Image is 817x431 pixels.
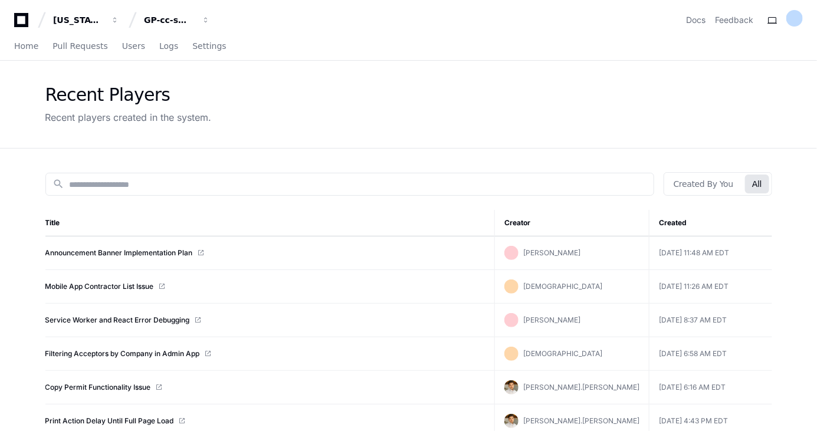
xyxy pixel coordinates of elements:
a: Print Action Delay Until Full Page Load [45,416,174,426]
span: Settings [192,42,226,50]
th: Created [649,210,772,236]
img: avatar [504,380,519,394]
span: [PERSON_NAME] [523,315,580,324]
td: [DATE] 6:58 AM EDT [649,337,772,371]
button: Feedback [715,14,753,26]
a: Docs [686,14,706,26]
th: Title [45,210,495,236]
span: [PERSON_NAME] [523,248,580,257]
a: Copy Permit Functionality Issue [45,383,151,392]
button: Created By You [667,175,740,193]
td: [DATE] 8:37 AM EDT [649,304,772,337]
button: GP-cc-sml-apps [139,9,215,31]
div: Recent Players [45,84,212,106]
a: Filtering Acceptors by Company in Admin App [45,349,200,358]
button: All [745,175,769,193]
button: [US_STATE] Pacific [48,9,124,31]
td: [DATE] 11:48 AM EDT [649,236,772,270]
a: Mobile App Contractor List Issue [45,282,154,291]
a: Settings [192,33,226,60]
div: [US_STATE] Pacific [53,14,104,26]
mat-icon: search [53,178,65,190]
span: Home [14,42,38,50]
a: Users [122,33,145,60]
div: GP-cc-sml-apps [144,14,195,26]
th: Creator [495,210,649,236]
a: Pull Requests [53,33,107,60]
a: Logs [159,33,178,60]
div: Recent players created in the system. [45,110,212,124]
a: Home [14,33,38,60]
span: Pull Requests [53,42,107,50]
span: [DEMOGRAPHIC_DATA] [523,282,602,291]
a: Service Worker and React Error Debugging [45,315,190,325]
span: Users [122,42,145,50]
td: [DATE] 6:16 AM EDT [649,371,772,404]
td: [DATE] 11:26 AM EDT [649,270,772,304]
a: Announcement Banner Implementation Plan [45,248,193,258]
span: Logs [159,42,178,50]
span: [DEMOGRAPHIC_DATA] [523,349,602,358]
span: [PERSON_NAME].[PERSON_NAME] [523,416,639,425]
span: [PERSON_NAME].[PERSON_NAME] [523,383,639,391]
img: avatar [504,414,519,428]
